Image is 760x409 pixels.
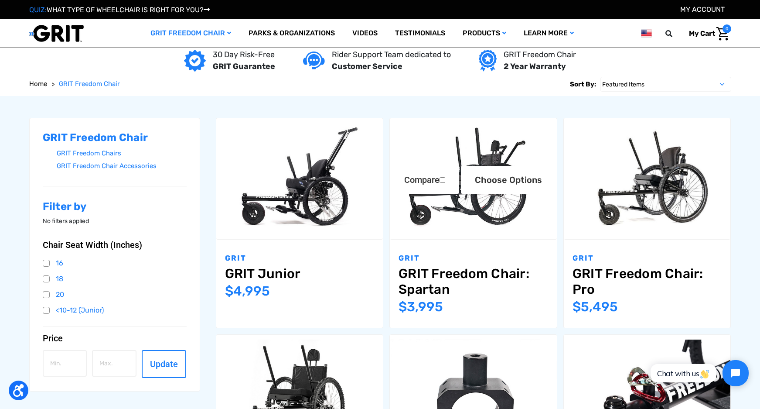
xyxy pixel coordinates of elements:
[504,62,566,71] strong: 2 Year Warranty
[142,19,240,48] a: GRIT Freedom Chair
[461,166,556,194] a: Choose Options
[184,50,206,72] img: GRIT Guarantee
[479,50,497,72] img: Year warranty
[682,24,731,43] a: Cart with 0 items
[573,266,722,297] a: GRIT Freedom Chair: Pro,$5,495.00
[43,240,187,250] button: Chair Seat Width (Inches)
[29,6,47,14] span: QUIZ:
[440,177,445,183] input: Compare
[216,123,383,234] img: GRIT Junior: GRIT Freedom Chair all terrain wheelchair engineered specifically for kids
[57,160,187,172] a: GRIT Freedom Chair Accessories
[142,350,186,378] button: Update
[641,353,756,394] iframe: Tidio Chat
[390,118,557,239] a: GRIT Freedom Chair: Spartan,$3,995.00
[29,80,47,88] span: Home
[92,350,136,377] input: Max.
[43,333,187,344] button: Price
[57,147,187,160] a: GRIT Freedom Chairs
[386,19,454,48] a: Testimonials
[59,80,120,88] span: GRIT Freedom Chair
[570,77,596,92] label: Sort By:
[43,217,187,226] p: No filters applied
[43,200,187,213] h2: Filter by
[225,283,270,299] span: $4,995
[225,266,375,282] a: GRIT Junior,$4,995.00
[29,79,47,89] a: Home
[454,19,515,48] a: Products
[390,166,459,194] label: Compare
[29,6,210,14] a: QUIZ:WHAT TYPE OF WHEELCHAIR IS RIGHT FOR YOU?
[332,62,402,71] strong: Customer Service
[564,118,731,239] a: GRIT Freedom Chair: Pro,$5,495.00
[689,29,715,38] span: My Cart
[43,131,187,144] h2: GRIT Freedom Chair
[225,253,375,264] p: GRIT
[399,266,548,297] a: GRIT Freedom Chair: Spartan,$3,995.00
[680,5,725,14] a: Account
[213,49,275,61] p: 30 Day Risk-Free
[213,62,275,71] strong: GRIT Guarantee
[43,350,87,377] input: Min.
[564,123,731,234] img: GRIT Freedom Chair Pro: the Pro model shown including contoured Invacare Matrx seatback, Spinergy...
[723,24,731,33] span: 0
[303,52,325,69] img: Customer service
[573,299,618,315] span: $5,495
[641,28,651,39] img: us.png
[240,19,344,48] a: Parks & Organizations
[43,333,63,344] span: Price
[573,253,722,264] p: GRIT
[43,288,187,301] a: 20
[43,240,142,250] span: Chair Seat Width (Inches)
[344,19,386,48] a: Videos
[43,272,187,285] a: 18
[29,24,84,42] img: GRIT All-Terrain Wheelchair and Mobility Equipment
[390,123,557,234] img: GRIT Freedom Chair: Spartan
[59,79,120,89] a: GRIT Freedom Chair
[216,118,383,239] a: GRIT Junior,$4,995.00
[515,19,583,48] a: Learn More
[716,27,729,41] img: Cart
[669,24,682,43] input: Search
[504,49,576,61] p: GRIT Freedom Chair
[399,253,548,264] p: GRIT
[43,257,187,270] a: 16
[43,304,187,317] a: <10-12 (Junior)
[332,49,451,61] p: Rider Support Team dedicated to
[399,299,443,315] span: $3,995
